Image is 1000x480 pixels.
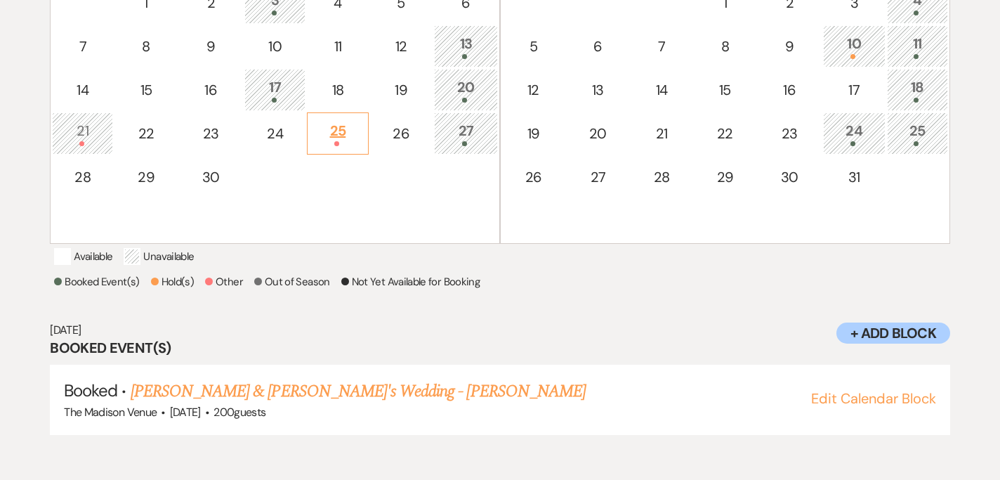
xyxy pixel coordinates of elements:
[122,167,169,188] div: 29
[122,123,169,144] div: 22
[831,79,878,100] div: 17
[811,391,936,406] button: Edit Calendar Block
[510,167,557,188] div: 26
[378,123,425,144] div: 26
[702,36,749,57] div: 8
[836,323,950,344] button: + Add Block
[50,323,950,338] h6: [DATE]
[131,379,586,404] a: [PERSON_NAME] & [PERSON_NAME]'s Wedding - [PERSON_NAME]
[574,167,622,188] div: 27
[639,79,685,100] div: 14
[765,167,814,188] div: 30
[151,273,195,290] p: Hold(s)
[124,248,194,265] p: Unavailable
[187,123,235,144] div: 23
[702,167,749,188] div: 29
[765,36,814,57] div: 9
[64,380,117,401] span: Booked
[831,120,878,146] div: 24
[702,123,749,144] div: 22
[315,79,360,100] div: 18
[187,36,235,57] div: 9
[315,120,360,146] div: 25
[187,79,235,100] div: 16
[50,338,950,358] h3: Booked Event(s)
[510,123,557,144] div: 19
[702,79,749,100] div: 15
[378,36,425,57] div: 12
[574,123,622,144] div: 20
[252,77,298,103] div: 17
[574,79,622,100] div: 13
[60,167,105,188] div: 28
[639,36,685,57] div: 7
[442,120,490,146] div: 27
[122,79,169,100] div: 15
[60,79,105,100] div: 14
[831,167,878,188] div: 31
[64,405,157,420] span: The Madison Venue
[54,273,139,290] p: Booked Event(s)
[378,79,425,100] div: 19
[765,79,814,100] div: 16
[895,120,940,146] div: 25
[639,123,685,144] div: 21
[315,36,360,57] div: 11
[122,36,169,57] div: 8
[252,36,298,57] div: 10
[187,167,235,188] div: 30
[442,77,490,103] div: 20
[170,405,201,420] span: [DATE]
[54,248,112,265] p: Available
[510,79,557,100] div: 12
[895,33,940,59] div: 11
[60,36,105,57] div: 7
[510,36,557,57] div: 5
[442,33,490,59] div: 13
[639,167,685,188] div: 28
[60,120,105,146] div: 21
[252,123,298,144] div: 24
[574,36,622,57] div: 6
[254,273,330,290] p: Out of Season
[765,123,814,144] div: 23
[205,273,243,290] p: Other
[831,33,878,59] div: 10
[341,273,480,290] p: Not Yet Available for Booking
[213,405,265,420] span: 200 guests
[895,77,940,103] div: 18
